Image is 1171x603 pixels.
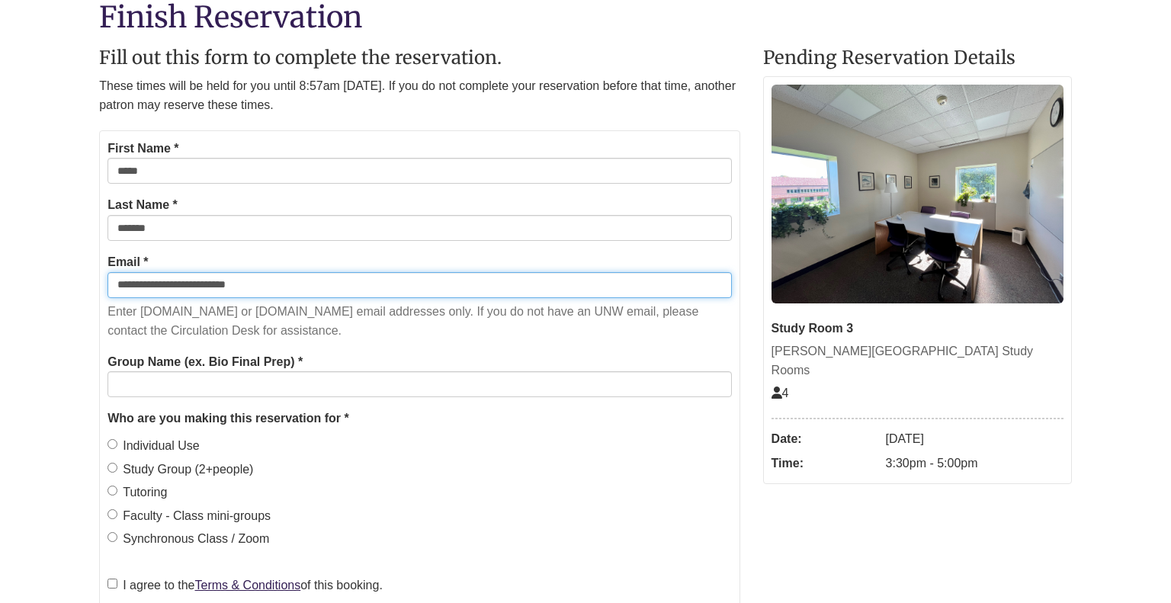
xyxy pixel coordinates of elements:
label: Group Name (ex. Bio Final Prep) * [107,352,303,372]
input: Synchronous Class / Zoom [107,532,117,542]
input: Individual Use [107,439,117,449]
label: Study Group (2+people) [107,460,253,480]
h1: Finish Reservation [99,1,1072,33]
h2: Pending Reservation Details [763,48,1072,68]
div: [PERSON_NAME][GEOGRAPHIC_DATA] Study Rooms [772,342,1064,380]
input: I agree to theTerms & Conditionsof this booking. [107,579,117,589]
img: Study Room 3 [772,85,1064,303]
dd: [DATE] [886,427,1064,451]
label: Faculty - Class mini-groups [107,506,271,526]
dd: 3:30pm - 5:00pm [886,451,1064,476]
label: Email * [107,252,148,272]
a: Terms & Conditions [195,579,301,592]
p: Enter [DOMAIN_NAME] or [DOMAIN_NAME] email addresses only. If you do not have an UNW email, pleas... [107,302,731,341]
legend: Who are you making this reservation for * [107,409,731,428]
label: First Name * [107,139,178,159]
div: Study Room 3 [772,319,1064,338]
input: Faculty - Class mini-groups [107,509,117,519]
label: Last Name * [107,195,178,215]
label: Synchronous Class / Zoom [107,529,269,549]
label: I agree to the of this booking. [107,576,383,595]
input: Tutoring [107,486,117,496]
input: Study Group (2+people) [107,463,117,473]
p: These times will be held for you until 8:57am [DATE]. If you do not complete your reservation bef... [99,76,739,115]
label: Individual Use [107,436,200,456]
dt: Time: [772,451,878,476]
span: The capacity of this space [772,386,789,399]
h2: Fill out this form to complete the reservation. [99,48,739,68]
label: Tutoring [107,483,167,502]
dt: Date: [772,427,878,451]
